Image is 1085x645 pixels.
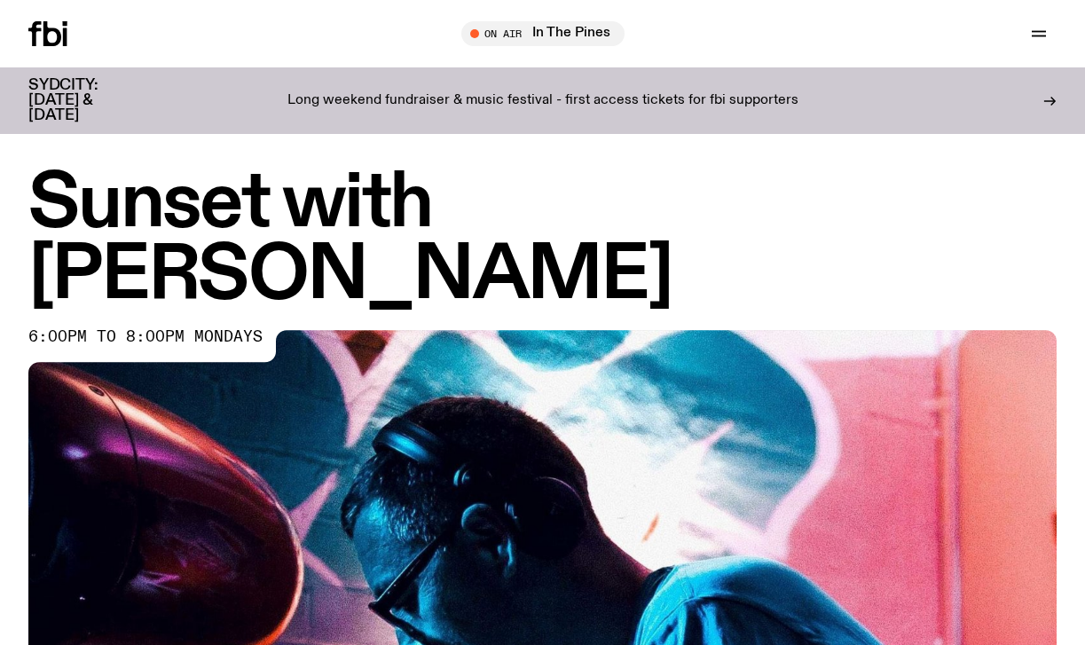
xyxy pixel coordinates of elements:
h3: SYDCITY: [DATE] & [DATE] [28,78,142,123]
h1: Sunset with [PERSON_NAME] [28,169,1057,312]
button: On AirIn The Pines [461,21,625,46]
span: 6:00pm to 8:00pm mondays [28,330,263,344]
p: Long weekend fundraiser & music festival - first access tickets for fbi supporters [287,93,798,109]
